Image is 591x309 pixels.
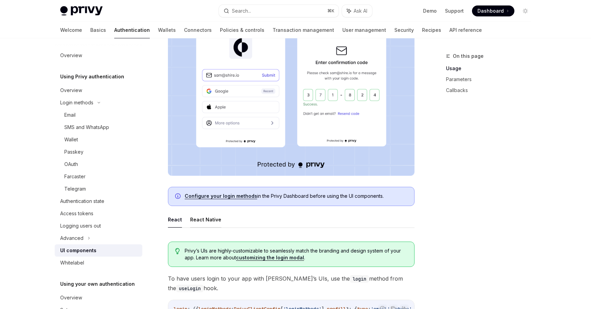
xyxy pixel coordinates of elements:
[60,280,135,288] h5: Using your own authentication
[60,246,96,255] div: UI components
[60,99,93,107] div: Login methods
[64,172,86,181] div: Farcaster
[60,209,93,218] div: Access tokens
[60,222,101,230] div: Logging users out
[90,22,106,38] a: Basics
[350,275,369,283] code: login
[60,259,84,267] div: Whitelabel
[449,22,482,38] a: API reference
[394,22,414,38] a: Security
[64,160,78,168] div: OAuth
[342,22,386,38] a: User management
[55,121,142,133] a: SMS and WhatsApp
[219,5,339,17] button: Search...⌘K
[55,207,142,220] a: Access tokens
[354,8,367,14] span: Ask AI
[55,146,142,158] a: Passkey
[445,8,464,14] a: Support
[55,292,142,304] a: Overview
[176,285,203,292] code: useLogin
[55,84,142,96] a: Overview
[64,136,78,144] div: Wallet
[60,234,83,242] div: Advanced
[55,158,142,170] a: OAuth
[236,255,304,261] a: customizing the login modal
[64,185,86,193] div: Telegram
[114,22,150,38] a: Authentication
[168,274,415,293] span: To have users login to your app with [PERSON_NAME]’s UIs, use the method from the hook.
[477,8,504,14] span: Dashboard
[60,73,124,81] h5: Using Privy authentication
[55,109,142,121] a: Email
[60,22,82,38] a: Welcome
[55,170,142,183] a: Farcaster
[520,5,531,16] button: Toggle dark mode
[168,211,182,228] button: React
[185,247,407,261] span: Privy’s UIs are highly-customizable to seamlessly match the branding and design system of your ap...
[184,22,212,38] a: Connectors
[55,133,142,146] a: Wallet
[55,195,142,207] a: Authentication state
[423,8,437,14] a: Demo
[446,74,536,85] a: Parameters
[55,244,142,257] a: UI components
[55,257,142,269] a: Whitelabel
[55,220,142,232] a: Logging users out
[273,22,334,38] a: Transaction management
[60,6,103,16] img: light logo
[185,193,407,199] span: in the Privy Dashboard before using the UI components.
[60,294,82,302] div: Overview
[422,22,441,38] a: Recipes
[175,248,180,254] svg: Tip
[232,7,251,15] div: Search...
[446,63,536,74] a: Usage
[220,22,264,38] a: Policies & controls
[342,5,372,17] button: Ask AI
[60,197,104,205] div: Authentication state
[175,193,182,200] svg: Info
[158,22,176,38] a: Wallets
[60,51,82,60] div: Overview
[190,211,221,228] button: React Native
[64,123,109,131] div: SMS and WhatsApp
[453,52,484,60] span: On this page
[446,85,536,96] a: Callbacks
[472,5,514,16] a: Dashboard
[55,49,142,62] a: Overview
[55,183,142,195] a: Telegram
[185,193,257,199] a: Configure your login methods
[60,86,82,94] div: Overview
[64,111,76,119] div: Email
[64,148,83,156] div: Passkey
[327,8,334,14] span: ⌘ K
